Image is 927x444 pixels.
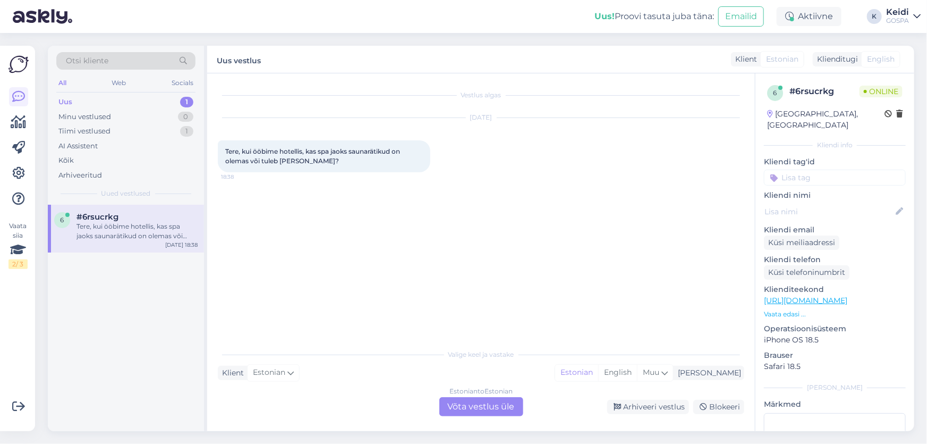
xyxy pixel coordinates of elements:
[731,54,757,65] div: Klient
[764,284,906,295] p: Klienditeekond
[218,90,744,100] div: Vestlus algas
[764,334,906,346] p: iPhone OS 18.5
[101,189,151,198] span: Uued vestlused
[860,86,903,97] span: Online
[165,241,198,249] div: [DATE] 18:38
[764,236,839,250] div: Küsi meiliaadressi
[555,365,598,381] div: Estonian
[764,206,894,217] input: Lisa nimi
[58,170,102,181] div: Arhiveeritud
[789,85,860,98] div: # 6rsucrkg
[777,7,841,26] div: Aktiivne
[813,54,858,65] div: Klienditugi
[643,367,659,377] span: Muu
[773,89,777,97] span: 6
[764,361,906,372] p: Safari 18.5
[217,52,261,66] label: Uus vestlus
[8,54,29,74] img: Askly Logo
[225,147,402,165] span: Tere, kui ööbime hotellis, kas spa jaoks saunarätikud on olemas või tuleb [PERSON_NAME]?
[218,350,744,359] div: Valige keel ja vastake
[61,216,64,224] span: 6
[76,212,118,222] span: #6rsucrkg
[180,126,193,137] div: 1
[439,397,523,416] div: Võta vestlus üle
[764,140,906,150] div: Kliendi info
[764,399,906,410] p: Märkmed
[178,112,193,122] div: 0
[180,97,193,107] div: 1
[169,76,195,90] div: Socials
[764,265,849,280] div: Küsi telefoninumbrit
[449,387,513,396] div: Estonian to Estonian
[110,76,129,90] div: Web
[58,97,72,107] div: Uus
[58,155,74,166] div: Kõik
[867,54,895,65] span: English
[764,170,906,186] input: Lisa tag
[674,367,741,379] div: [PERSON_NAME]
[764,254,906,265] p: Kliendi telefon
[764,323,906,334] p: Operatsioonisüsteem
[8,259,28,269] div: 2 / 3
[886,8,909,16] div: Keidi
[886,8,921,25] a: KeidiGOSPA
[8,221,28,269] div: Vaata siia
[764,350,906,361] p: Brauser
[58,126,110,137] div: Tiimi vestlused
[56,76,69,90] div: All
[718,6,764,27] button: Emailid
[764,383,906,392] div: [PERSON_NAME]
[594,10,714,23] div: Proovi tasuta juba täna:
[218,367,244,379] div: Klient
[66,55,108,66] span: Otsi kliente
[58,141,98,152] div: AI Assistent
[221,173,261,181] span: 18:38
[58,112,111,122] div: Minu vestlused
[764,156,906,167] p: Kliendi tag'id
[764,190,906,201] p: Kliendi nimi
[886,16,909,25] div: GOSPA
[253,367,285,379] span: Estonian
[767,108,885,131] div: [GEOGRAPHIC_DATA], [GEOGRAPHIC_DATA]
[218,113,744,122] div: [DATE]
[766,54,798,65] span: Estonian
[607,400,689,414] div: Arhiveeri vestlus
[764,224,906,236] p: Kliendi email
[867,9,882,24] div: K
[764,309,906,319] p: Vaata edasi ...
[76,222,198,241] div: Tere, kui ööbime hotellis, kas spa jaoks saunarätikud on olemas või tuleb [PERSON_NAME]?
[764,296,847,305] a: [URL][DOMAIN_NAME]
[693,400,744,414] div: Blokeeri
[598,365,637,381] div: English
[594,11,615,21] b: Uus!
